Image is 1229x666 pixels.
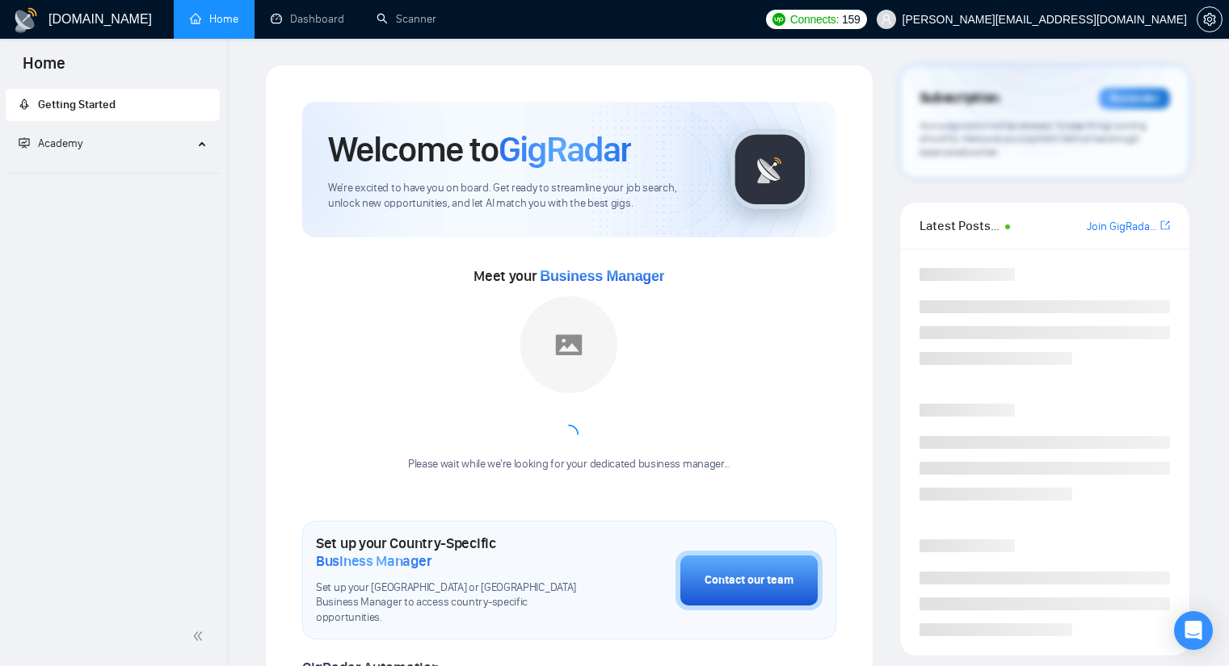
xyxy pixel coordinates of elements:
span: Business Manager [540,268,664,284]
button: setting [1197,6,1223,32]
span: Business Manager [316,552,431,570]
li: Getting Started [6,89,220,121]
span: Meet your [474,267,664,285]
span: Home [10,52,78,86]
h1: Set up your Country-Specific [316,534,595,570]
div: Please wait while we're looking for your dedicated business manager... [398,457,740,472]
span: rocket [19,98,30,110]
span: fund-projection-screen [19,137,30,149]
div: Open Intercom Messenger [1174,611,1213,650]
span: Academy [38,136,82,150]
span: Latest Posts from the GigRadar Community [920,216,1000,236]
span: Subscription [920,85,1000,112]
span: Academy [19,136,82,150]
img: logo [13,7,39,33]
span: GigRadar [499,128,631,171]
div: Contact our team [705,572,793,589]
span: Getting Started [38,98,116,111]
span: We're excited to have you on board. Get ready to streamline your job search, unlock new opportuni... [328,181,704,212]
button: Contact our team [676,551,823,610]
span: 159 [842,10,860,28]
a: dashboardDashboard [271,12,344,26]
span: Set up your [GEOGRAPHIC_DATA] or [GEOGRAPHIC_DATA] Business Manager to access country-specific op... [316,580,595,626]
li: Academy Homepage [6,166,220,177]
div: Reminder [1099,88,1170,109]
img: gigradar-logo.png [730,129,810,210]
span: Connects: [790,10,839,28]
a: Join GigRadar Slack Community [1087,218,1157,236]
a: homeHome [190,12,238,26]
span: export [1160,219,1170,232]
a: setting [1197,13,1223,26]
img: placeholder.png [520,296,617,393]
span: Your subscription will be renewed. To keep things running smoothly, make sure your payment method... [920,119,1147,158]
a: export [1160,218,1170,233]
span: loading [559,425,579,444]
img: upwork-logo.png [772,13,785,26]
span: user [881,14,892,25]
h1: Welcome to [328,128,631,171]
span: setting [1197,13,1222,26]
span: double-left [192,628,208,644]
a: searchScanner [377,12,436,26]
